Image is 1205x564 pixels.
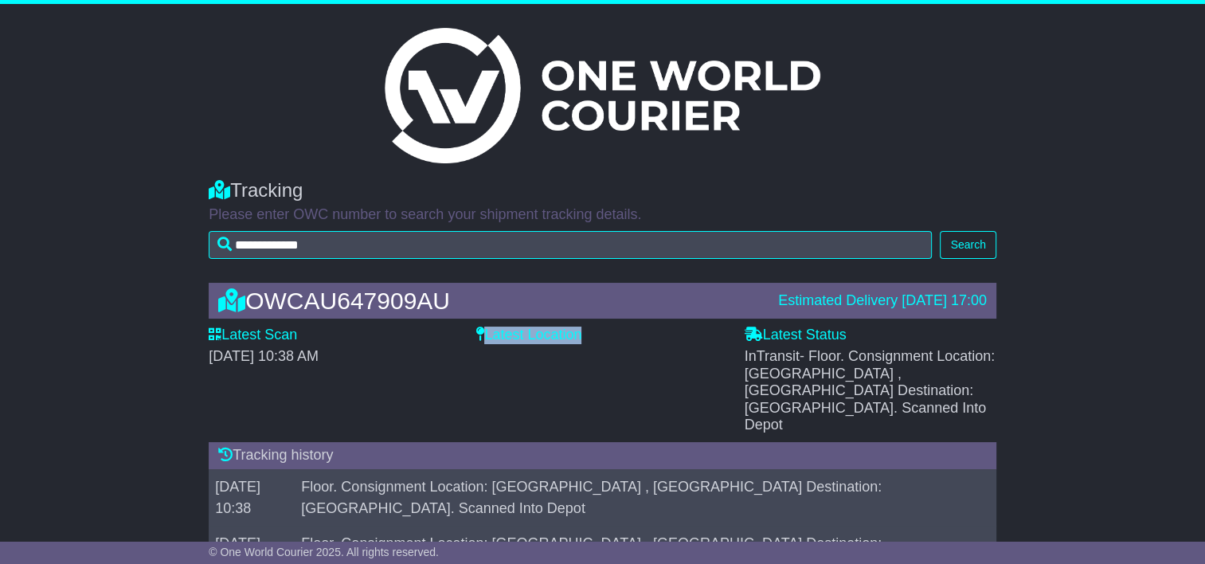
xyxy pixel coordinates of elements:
label: Latest Scan [209,327,297,344]
span: - Floor. Consignment Location: [GEOGRAPHIC_DATA] , [GEOGRAPHIC_DATA] Destination: [GEOGRAPHIC_DAT... [745,348,996,433]
span: InTransit [745,348,996,433]
div: Tracking history [209,442,996,469]
td: Floor. Consignment Location: [GEOGRAPHIC_DATA] , [GEOGRAPHIC_DATA] Destination: [GEOGRAPHIC_DATA]... [295,469,984,526]
div: OWCAU647909AU [210,288,770,314]
div: Estimated Delivery [DATE] 17:00 [778,292,987,310]
label: Latest Location [476,327,581,344]
span: © One World Courier 2025. All rights reserved. [209,546,439,558]
td: [DATE] 10:38 [209,469,295,526]
label: Latest Status [745,327,847,344]
img: Light [385,28,820,163]
p: Please enter OWC number to search your shipment tracking details. [209,206,996,224]
span: [DATE] 10:38 AM [209,348,319,364]
div: Tracking [209,179,996,202]
button: Search [940,231,996,259]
